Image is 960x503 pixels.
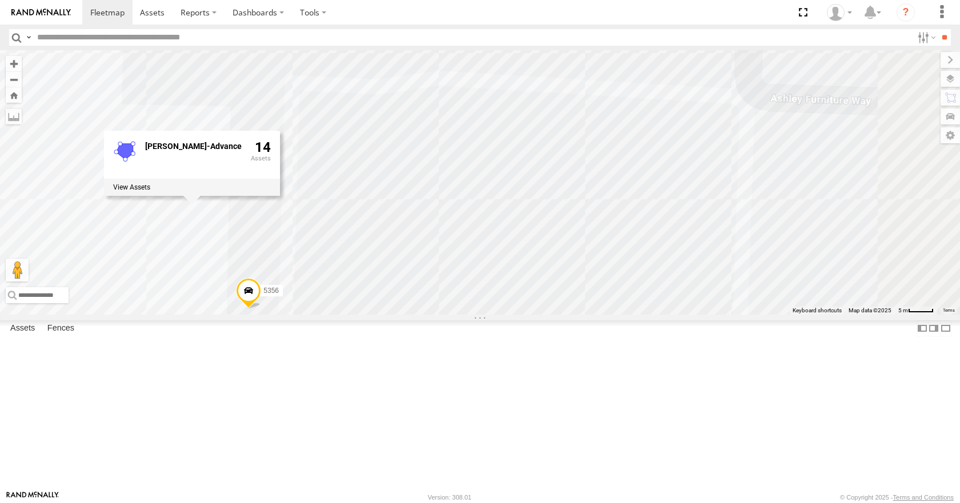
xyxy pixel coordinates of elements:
button: Map Scale: 5 m per 41 pixels [895,307,937,315]
span: 5356 [263,287,279,295]
label: Search Query [24,29,33,46]
i: ? [897,3,915,22]
div: Fence Name - Ashley Furniture-Advance [145,143,242,151]
a: Visit our Website [6,492,59,503]
label: Hide Summary Table [940,320,951,337]
img: rand-logo.svg [11,9,71,17]
label: Measure [6,108,22,124]
label: View assets associated with this fence [113,184,150,192]
span: Map data ©2025 [849,307,891,313]
div: 14 [251,140,271,177]
div: © Copyright 2025 - [840,494,954,501]
label: Search Filter Options [913,29,938,46]
label: Fences [42,321,80,337]
button: Zoom out [6,71,22,87]
span: 5 m [898,307,908,313]
div: Version: 308.01 [428,494,471,501]
label: Dock Summary Table to the Left [917,320,928,337]
label: Map Settings [941,127,960,143]
label: Dock Summary Table to the Right [928,320,939,337]
button: Keyboard shortcuts [793,307,842,315]
button: Zoom in [6,56,22,71]
a: Terms and Conditions [893,494,954,501]
button: Drag Pegman onto the map to open Street View [6,259,29,281]
div: Todd Sigmon [823,4,856,21]
label: Assets [5,321,41,337]
a: Terms (opens in new tab) [943,308,955,312]
button: Zoom Home [6,87,22,103]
